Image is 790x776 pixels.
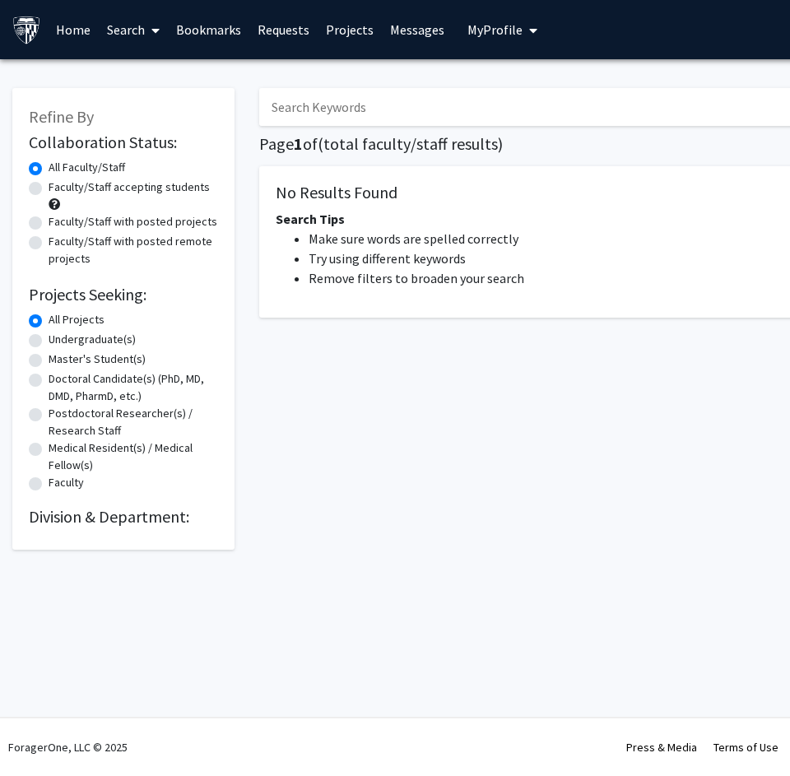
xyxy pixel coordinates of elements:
label: Faculty [49,474,84,491]
a: Messages [382,1,453,58]
label: Master's Student(s) [49,351,146,368]
a: Bookmarks [168,1,249,58]
label: All Faculty/Staff [49,159,125,176]
a: Projects [318,1,382,58]
label: Faculty/Staff with posted projects [49,213,217,230]
h2: Collaboration Status: [29,132,218,152]
span: Search Tips [276,211,345,227]
span: Refine By [29,106,94,127]
h2: Division & Department: [29,507,218,527]
a: Search [99,1,168,58]
img: Johns Hopkins University Logo [12,16,41,44]
label: All Projects [49,311,105,328]
a: Terms of Use [713,740,778,755]
label: Medical Resident(s) / Medical Fellow(s) [49,439,218,474]
div: ForagerOne, LLC © 2025 [8,718,128,776]
span: 1 [294,133,303,154]
span: My Profile [467,21,523,38]
a: Requests [249,1,318,58]
iframe: Chat [720,702,778,764]
label: Postdoctoral Researcher(s) / Research Staff [49,405,218,439]
a: Home [48,1,99,58]
label: Doctoral Candidate(s) (PhD, MD, DMD, PharmD, etc.) [49,370,218,405]
label: Undergraduate(s) [49,331,136,348]
a: Press & Media [626,740,697,755]
h2: Projects Seeking: [29,285,218,304]
label: Faculty/Staff with posted remote projects [49,233,218,267]
label: Faculty/Staff accepting students [49,179,210,196]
